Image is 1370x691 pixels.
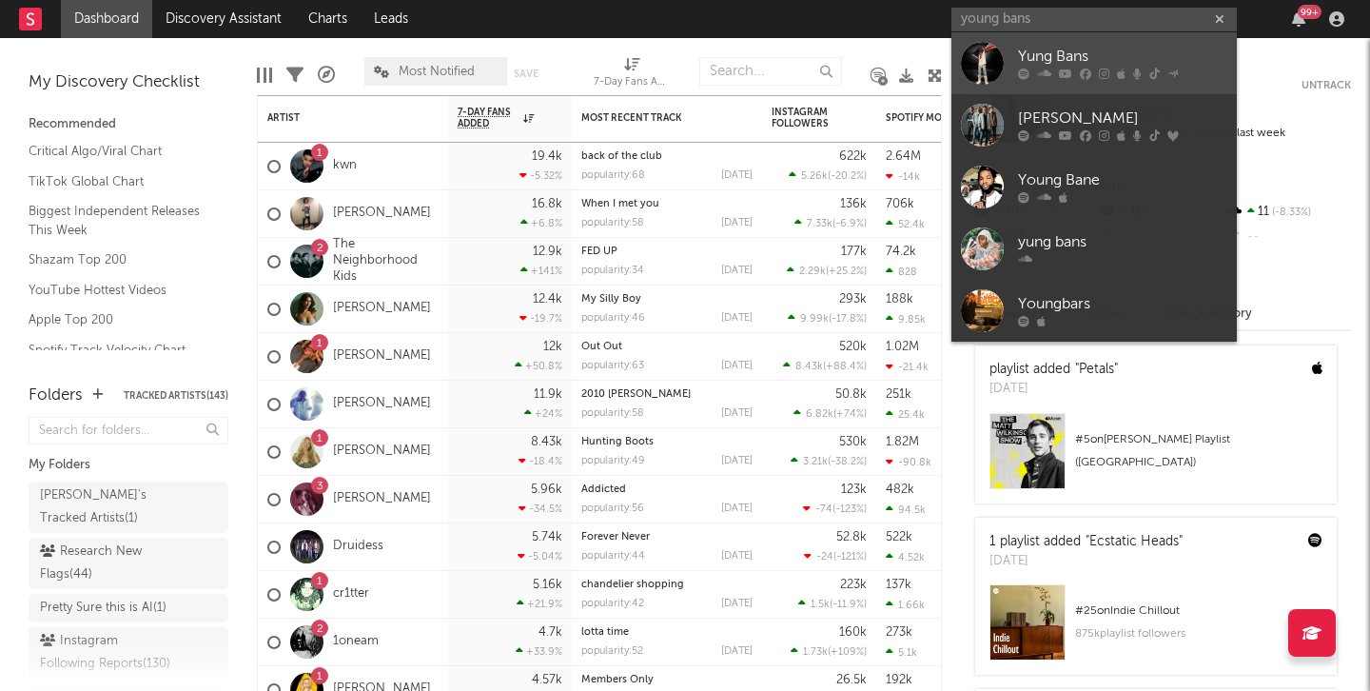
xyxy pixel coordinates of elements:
span: -121 % [836,552,864,563]
a: "Ecstatic Heads" [1086,535,1183,548]
a: [PERSON_NAME] [333,348,431,365]
div: lotta time [581,627,753,638]
div: 12k [543,341,562,353]
div: # 25 on Indie Chillout [1075,600,1322,622]
div: Youngbars [1018,293,1227,316]
a: lotta time [581,627,629,638]
div: When I met you [581,199,753,209]
div: 4.52k [886,551,925,563]
button: Untrack [1301,76,1351,95]
div: 94.5k [886,503,926,516]
div: popularity: 44 [581,551,645,562]
div: 2010 Justin Bieber [581,389,753,400]
div: ( ) [803,503,867,515]
a: kwn [333,158,357,174]
div: Instagram Followers [772,107,838,129]
span: -38.2 % [831,457,864,467]
a: Forever Never [581,532,650,543]
span: 2.29k [799,267,826,277]
div: popularity: 63 [581,361,644,371]
a: Instagram Following Reports(130) [29,627,228,679]
div: -19.7 % [519,312,562,325]
a: When I met you [581,199,659,209]
span: +25.2 % [829,267,864,277]
div: popularity: 34 [581,266,644,276]
div: [DATE] [721,313,753,324]
span: 9.99k [800,314,829,325]
div: [DATE] [721,170,753,181]
div: 4.57k [532,674,562,686]
span: -11.9 % [832,600,864,610]
div: -18.4 % [519,455,562,467]
div: 530k [839,436,867,448]
div: 52.4k [886,218,925,230]
button: Save [514,69,538,79]
div: [DATE] [989,552,1183,571]
div: 5.16k [533,579,562,591]
a: My Silly Boy [581,294,641,305]
div: 622k [839,150,867,163]
div: popularity: 42 [581,599,644,609]
span: Most Notified [399,66,475,78]
a: YouTube Hottest Videos [29,280,209,301]
div: ( ) [791,455,867,467]
div: 251k [886,388,911,401]
div: Young Bane [1018,169,1227,192]
a: Critical Algo/Viral Chart [29,141,209,162]
div: Hunting Boots [581,437,753,447]
div: 16.8k [532,198,562,210]
div: Out Out [581,342,753,352]
div: 828 [886,266,917,278]
div: 26.5k [836,674,867,686]
div: 192k [886,674,912,686]
div: Edit Columns [257,48,272,103]
div: 19.4k [532,150,562,163]
div: [DATE] [721,599,753,609]
div: My Silly Boy [581,294,753,305]
div: 1.02M [886,341,919,353]
div: 9.85k [886,313,926,326]
span: 1.5k [811,600,830,610]
span: 1.73k [803,647,828,658]
a: Pretty Sure this is AI(1) [29,594,228,622]
div: 1.82M [886,436,919,448]
div: [PERSON_NAME]'s Tracked Artists ( 1 ) [40,484,174,530]
a: 2010 [PERSON_NAME] [581,389,691,400]
a: Yung Bans [951,32,1237,94]
div: 8.43k [531,436,562,448]
a: chandelier shopping [581,580,684,590]
div: My Discovery Checklist [29,71,228,94]
div: 706k [886,198,914,210]
div: [DATE] [721,503,753,514]
div: [DATE] [721,646,753,657]
a: [PERSON_NAME] [333,301,431,317]
span: -6.9 % [835,219,864,229]
div: playlist added [989,360,1118,380]
div: Spotify Monthly Listeners [886,112,1028,124]
span: +74 % [836,409,864,420]
div: [DATE] [721,218,753,228]
a: Hunting Boots [581,437,654,447]
div: popularity: 46 [581,313,645,324]
div: ( ) [791,645,867,658]
button: 99+ [1292,11,1305,27]
div: 1 playlist added [989,532,1183,552]
div: back of the club [581,151,753,162]
a: TikTok Global Chart [29,171,209,192]
div: ( ) [804,550,867,563]
div: 5.1k [886,646,917,659]
div: +21.9 % [517,598,562,610]
div: Artist [267,112,410,124]
div: ( ) [788,312,867,325]
div: 74.2k [886,246,916,258]
div: Folders [29,385,83,407]
span: 8.43k [795,362,823,372]
div: [DATE] [721,551,753,562]
input: Search... [699,57,842,86]
a: Druidess [333,539,383,555]
span: +88.4 % [826,362,864,372]
a: #5on[PERSON_NAME] Playlist ([GEOGRAPHIC_DATA]) [975,413,1337,503]
div: +141 % [520,265,562,277]
div: 11 [1224,200,1351,225]
a: Shazam Top 200 [29,249,209,270]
